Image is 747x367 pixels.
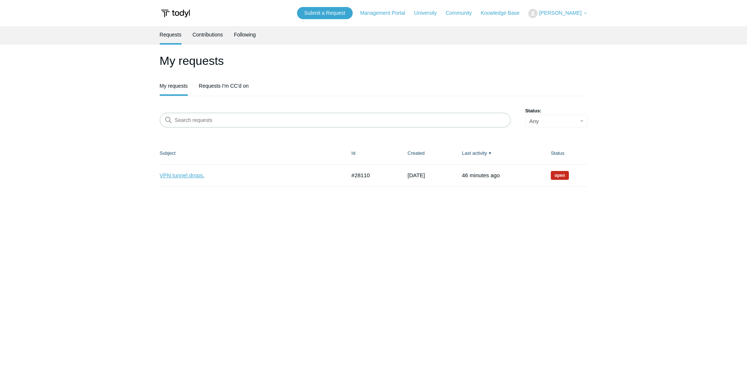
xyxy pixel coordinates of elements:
span: [PERSON_NAME] [539,10,581,16]
time: 09/25/2025, 14:38 [462,172,500,178]
th: Id [344,142,400,164]
label: Status: [525,107,588,115]
time: 09/13/2025, 11:32 [408,172,425,178]
a: VPN tunnel drops. [160,171,335,180]
a: Requests [160,26,181,43]
button: [PERSON_NAME] [528,9,587,18]
img: Todyl Support Center Help Center home page [160,7,191,20]
td: #28110 [344,164,400,186]
th: Subject [160,142,344,164]
h1: My requests [160,52,588,70]
a: My requests [160,77,188,94]
a: Last activity▼ [462,150,487,156]
span: We are working on a response for you [551,171,569,180]
a: Community [446,9,479,17]
th: Status [543,142,587,164]
input: Search requests [160,113,511,127]
a: University [414,9,444,17]
span: ▼ [488,150,492,156]
a: Management Portal [360,9,412,17]
a: Contributions [193,26,223,43]
a: Requests I'm CC'd on [199,77,249,94]
a: Submit a Request [297,7,353,19]
a: Knowledge Base [481,9,527,17]
a: Created [408,150,425,156]
a: Following [234,26,256,43]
